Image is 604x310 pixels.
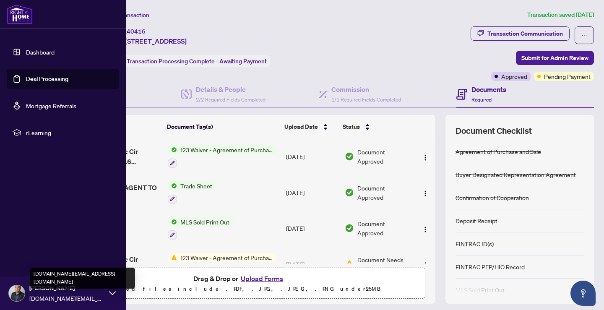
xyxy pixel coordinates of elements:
button: Status Icon123 Waiver - Agreement of Purchase and Sale [168,145,276,168]
span: Upload Date [284,122,318,131]
div: Agreement of Purchase and Sale [456,147,541,156]
td: [DATE] [283,175,341,211]
span: Approved [501,72,527,81]
span: Document Needs Work [357,255,411,274]
span: Transaction Processing Complete - Awaiting Payment [127,57,267,65]
td: [DATE] [283,246,341,282]
span: Trade Sheet [177,181,216,190]
img: Document Status [345,260,354,269]
span: View Transaction [104,11,149,19]
th: Status [339,115,412,138]
img: logo [7,4,33,24]
span: Pending Payment [544,72,591,81]
span: Document Checklist [456,125,532,137]
span: 40416 [127,28,146,35]
button: Status Icon123 Waiver - Agreement of Purchase and Sale [168,253,276,276]
h4: Documents [471,84,506,94]
th: Document Tag(s) [164,115,281,138]
span: 123 Waiver - Agreement of Purchase and Sale [177,145,276,154]
div: FINTRAC PEP/HIO Record [456,262,525,271]
div: FINTRAC ID(s) [456,239,494,248]
a: Deal Processing [26,75,68,83]
h4: Details & People [196,84,266,94]
span: 2/2 Required Fields Completed [196,96,266,103]
td: [DATE] [283,211,341,247]
th: Upload Date [281,115,339,138]
span: ellipsis [581,32,587,38]
div: Buyer Designated Representation Agreement [456,170,576,179]
span: Document Approved [357,183,411,202]
span: MLS Sold Print Out [177,217,233,227]
div: Deposit Receipt [456,216,497,225]
p: Supported files include .PDF, .JPG, .JPEG, .PNG under 25 MB [59,284,420,294]
img: Document Status [345,188,354,197]
img: Status Icon [168,253,177,262]
td: [DATE] [283,138,341,175]
button: Logo [419,221,432,235]
span: Drag & Drop orUpload FormsSupported files include .PDF, .JPG, .JPEG, .PNG under25MB [54,268,425,299]
img: Logo [422,262,429,268]
div: Status: [104,55,270,67]
button: Status IconMLS Sold Print Out [168,217,233,240]
img: Profile Icon [9,285,25,301]
button: Logo [419,150,432,163]
span: Submit for Admin Review [521,51,588,65]
div: Confirmation of Cooperation [456,193,529,202]
span: Drag & Drop or [193,273,286,284]
img: Status Icon [168,181,177,190]
img: Logo [422,190,429,197]
a: Mortgage Referrals [26,102,76,109]
img: Document Status [345,224,354,233]
span: rLearning [26,128,113,137]
h4: Commission [331,84,401,94]
span: [DOMAIN_NAME][EMAIL_ADDRESS][DOMAIN_NAME] [29,294,105,303]
button: Open asap [570,281,596,306]
img: Status Icon [168,217,177,227]
button: Logo [419,186,432,199]
button: Status IconTrade Sheet [168,181,216,204]
a: Dashboard [26,48,55,56]
article: Transaction saved [DATE] [527,10,594,20]
div: [DOMAIN_NAME][EMAIL_ADDRESS][DOMAIN_NAME] [30,268,135,289]
span: Status [343,122,360,131]
button: Upload Forms [238,273,286,284]
img: Logo [422,154,429,161]
button: Transaction Communication [471,26,570,41]
button: Logo [419,258,432,271]
span: 123 Waiver - Agreement of Purchase and Sale [177,253,276,262]
div: Transaction Communication [487,27,563,40]
span: Document Approved [357,147,411,166]
img: Document Status [345,152,354,161]
span: [PERSON_NAME] [29,284,105,293]
button: Submit for Admin Review [516,51,594,65]
span: [DATE][STREET_ADDRESS] [104,36,187,46]
img: Status Icon [168,145,177,154]
img: Logo [422,226,429,233]
span: 1/1 Required Fields Completed [331,96,401,103]
span: Required [471,96,492,103]
span: Document Approved [357,219,411,237]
